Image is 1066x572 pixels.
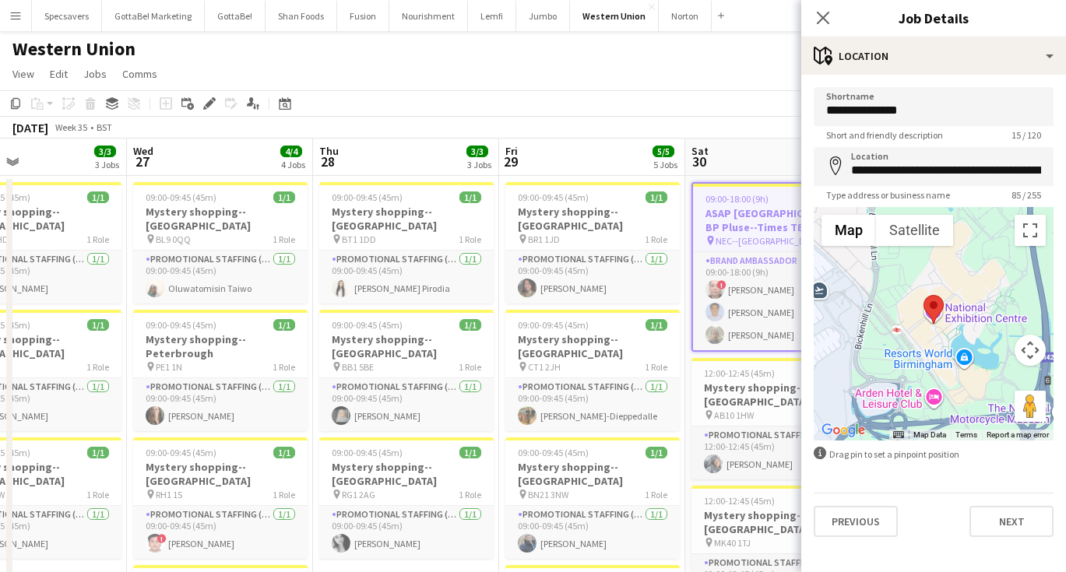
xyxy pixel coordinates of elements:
app-job-card: 09:00-09:45 (45m)1/1Mystery shopping--[GEOGRAPHIC_DATA] CT1 2JH1 RolePromotional Staffing (Myster... [505,310,680,431]
button: Fusion [337,1,389,31]
span: 12:00-12:45 (45m) [704,495,775,507]
span: 5/5 [653,146,674,157]
div: Location [801,37,1066,75]
app-card-role: Promotional Staffing (Mystery Shopper)1/109:00-09:45 (45m)[PERSON_NAME] [505,251,680,304]
span: 1 Role [645,489,667,500]
h3: Mystery shopping--[GEOGRAPHIC_DATA] [505,332,680,360]
h3: Mystery shopping--[GEOGRAPHIC_DATA] [319,332,494,360]
h3: Mystery shopping--[GEOGRAPHIC_DATA] [133,205,308,233]
span: MK40 1TJ [714,537,751,549]
button: Show street map [821,215,876,246]
a: Comms [116,64,164,84]
span: Jobs [83,67,107,81]
span: 09:00-09:45 (45m) [518,447,589,458]
span: 1/1 [273,191,295,203]
app-job-card: 09:00-09:45 (45m)1/1Mystery shopping--[GEOGRAPHIC_DATA] BB1 5BE1 RolePromotional Staffing (Myster... [319,310,494,431]
a: Edit [44,64,74,84]
h3: ASAP [GEOGRAPHIC_DATA] @ BP Pluse--Times TBC [693,206,864,234]
span: 09:00-09:45 (45m) [332,319,403,331]
span: Thu [319,144,339,158]
span: 1/1 [646,191,667,203]
button: GottaBe! [205,1,266,31]
a: Report a map error [987,430,1049,439]
span: BR1 1JD [528,233,560,245]
button: Toggle fullscreen view [1015,215,1046,246]
button: Previous [814,506,898,537]
button: Shan Foods [266,1,337,31]
div: 3 Jobs [95,159,119,170]
span: 1 Role [645,361,667,373]
app-job-card: 12:00-12:45 (45m)1/1Mystery shopping--[GEOGRAPHIC_DATA] AB10 1HW1 RolePromotional Staffing (Myste... [691,358,866,479]
span: Sat [691,144,709,158]
span: 1/1 [273,319,295,331]
app-card-role: Promotional Staffing (Mystery Shopper)1/109:00-09:45 (45m)Oluwatomisin Taiwo [133,251,308,304]
span: 09:00-09:45 (45m) [146,447,216,458]
app-job-card: 09:00-09:45 (45m)1/1Mystery shopping--[GEOGRAPHIC_DATA] BN21 3NW1 RolePromotional Staffing (Myste... [505,437,680,559]
span: 27 [131,153,153,170]
span: 09:00-09:45 (45m) [332,191,403,203]
app-job-card: 09:00-09:45 (45m)1/1Mystery shopping--[GEOGRAPHIC_DATA] RH1 1S1 RolePromotional Staffing (Mystery... [133,437,308,559]
button: Next [969,506,1054,537]
h1: Western Union [12,37,135,61]
span: BN21 3NW [528,489,568,500]
span: 3/3 [466,146,488,157]
div: [DATE] [12,120,48,135]
span: 1 Role [459,361,481,373]
app-job-card: 09:00-09:45 (45m)1/1Mystery shopping--Peterbrough PE1 1N1 RolePromotional Staffing (Mystery Shopp... [133,310,308,431]
span: 1/1 [459,191,481,203]
span: 1/1 [87,447,109,458]
div: BST [97,121,112,133]
button: Jumbo [516,1,570,31]
app-card-role: Brand Ambassador3/309:00-18:00 (9h)![PERSON_NAME][PERSON_NAME][PERSON_NAME] [693,252,864,350]
span: Fri [505,144,518,158]
button: Norton [659,1,712,31]
div: 4 Jobs [281,159,305,170]
span: Comms [122,67,157,81]
span: 1 Role [273,361,295,373]
span: 30 [689,153,709,170]
span: 12:00-12:45 (45m) [704,367,775,379]
span: RG1 2AG [342,489,375,500]
a: Open this area in Google Maps (opens a new window) [818,420,869,440]
span: 1 Role [645,233,667,245]
span: 1 Role [86,489,109,500]
div: 5 Jobs [653,159,677,170]
span: 1/1 [87,319,109,331]
span: 09:00-09:45 (45m) [518,319,589,331]
span: 1/1 [646,447,667,458]
span: 09:00-09:45 (45m) [146,191,216,203]
h3: Job Details [801,8,1066,28]
button: Specsavers [32,1,102,31]
h3: Mystery shopping--Peterbrough [133,332,308,360]
span: 1/1 [459,319,481,331]
span: 1/1 [459,447,481,458]
app-card-role: Promotional Staffing (Mystery Shopper)1/109:00-09:45 (45m)![PERSON_NAME] [133,506,308,559]
span: BT1 1DD [342,233,376,245]
app-card-role: Promotional Staffing (Mystery Shopper)1/112:00-12:45 (45m)[PERSON_NAME] [691,426,866,479]
span: ! [157,534,167,543]
span: 85 / 255 [999,189,1054,201]
span: 1 Role [86,361,109,373]
app-job-card: 09:00-09:45 (45m)1/1Mystery shopping--[GEOGRAPHIC_DATA] BT1 1DD1 RolePromotional Staffing (Myster... [319,182,494,304]
button: Show satellite imagery [876,215,953,246]
h3: Mystery shopping--[GEOGRAPHIC_DATA] [133,460,308,488]
app-job-card: 09:00-09:45 (45m)1/1Mystery shopping--[GEOGRAPHIC_DATA] BL9 0QQ1 RolePromotional Staffing (Myster... [133,182,308,304]
a: View [6,64,40,84]
h3: Mystery shopping--[GEOGRAPHIC_DATA] [691,508,866,536]
span: Type address or business name [814,189,962,201]
button: Drag Pegman onto the map to open Street View [1015,391,1046,422]
app-card-role: Promotional Staffing (Mystery Shopper)1/109:00-09:45 (45m)[PERSON_NAME] [319,506,494,559]
h3: Mystery shopping--[GEOGRAPHIC_DATA] [505,205,680,233]
app-job-card: 09:00-18:00 (9h)3/3ASAP [GEOGRAPHIC_DATA] @ BP Pluse--Times TBC NEC--[GEOGRAPHIC_DATA]1 RoleBrand... [691,182,866,352]
app-card-role: Promotional Staffing (Mystery Shopper)1/109:00-09:45 (45m)[PERSON_NAME] Pirodia [319,251,494,304]
div: Drag pin to set a pinpoint position [814,447,1054,461]
button: GottaBe! Marketing [102,1,205,31]
span: Edit [50,67,68,81]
